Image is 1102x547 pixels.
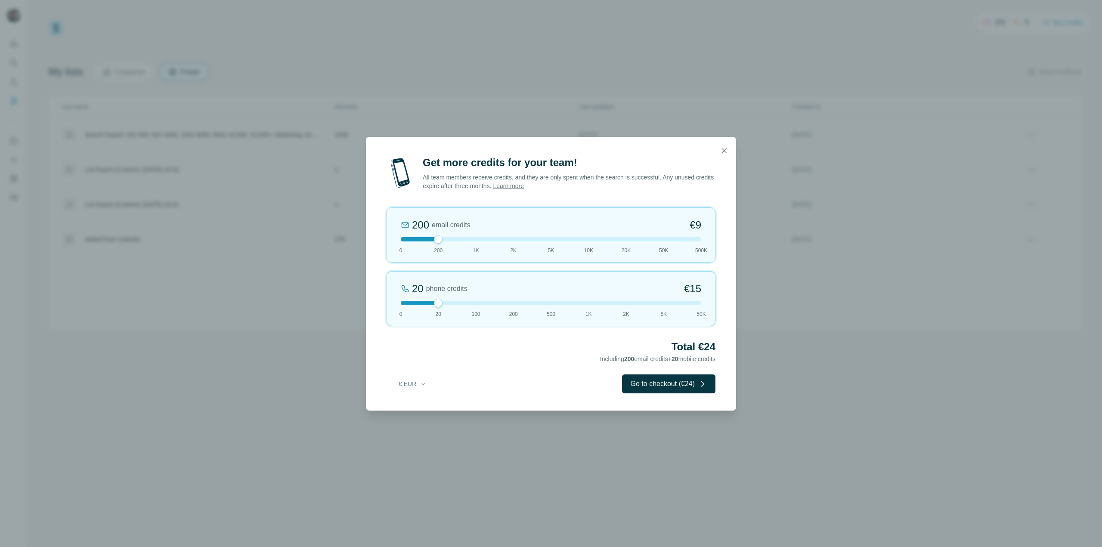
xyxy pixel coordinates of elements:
[399,247,402,254] span: 0
[412,282,424,296] div: 20
[684,282,701,296] span: €15
[432,220,471,230] span: email credits
[659,247,668,254] span: 50K
[690,218,701,232] span: €9
[434,247,443,254] span: 200
[585,310,592,318] span: 1K
[393,376,433,392] button: € EUR
[426,284,467,294] span: phone credits
[695,247,707,254] span: 500K
[600,355,715,362] span: Including email credits + mobile credits
[623,310,629,318] span: 2K
[493,182,524,189] a: Learn more
[509,310,518,318] span: 200
[622,374,715,393] button: Go to checkout (€24)
[399,310,402,318] span: 0
[436,310,441,318] span: 20
[624,355,634,362] span: 200
[584,247,593,254] span: 10K
[510,247,517,254] span: 2K
[696,310,706,318] span: 50K
[672,355,678,362] span: 20
[471,310,480,318] span: 100
[548,247,554,254] span: 5K
[547,310,555,318] span: 500
[660,310,667,318] span: 5K
[423,173,715,190] p: All team members receive credits, and they are only spent when the search is successful. Any unus...
[473,247,479,254] span: 1K
[622,247,631,254] span: 20K
[412,218,429,232] div: 200
[387,340,715,354] h2: Total €24
[387,156,414,190] img: mobile-phone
